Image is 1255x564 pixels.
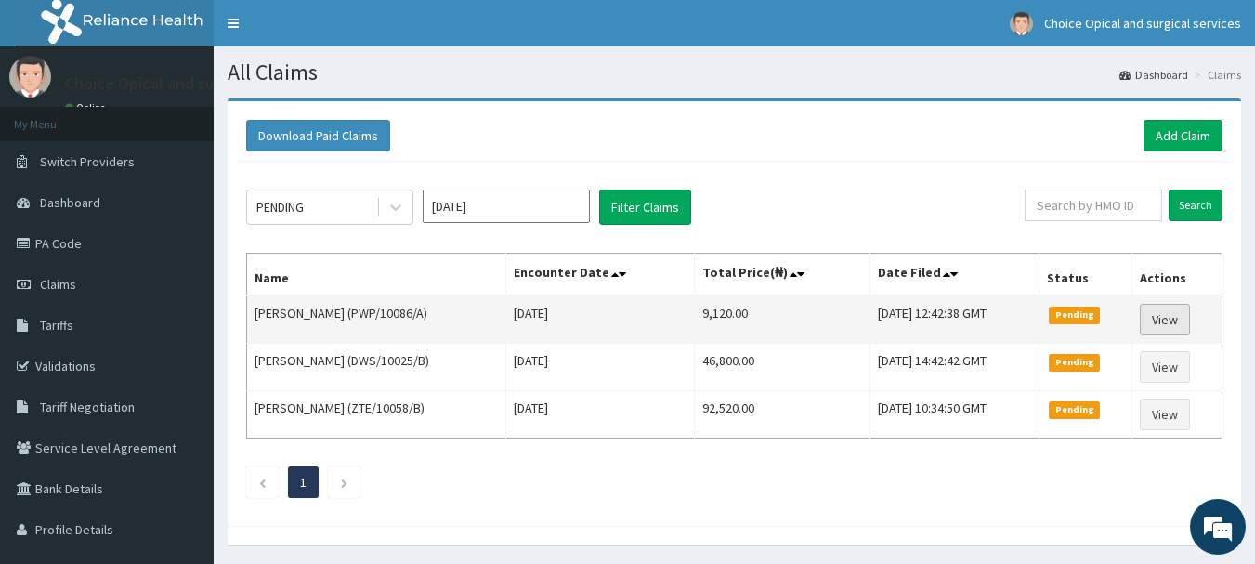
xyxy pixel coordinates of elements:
button: Filter Claims [599,190,691,225]
input: Search by HMO ID [1025,190,1162,221]
img: d_794563401_company_1708531726252_794563401 [34,93,75,139]
textarea: Type your message and hit 'Enter' [9,371,354,436]
a: Online [65,101,110,114]
td: [DATE] [505,295,695,344]
span: Choice Opical and surgical services [1044,15,1241,32]
span: Pending [1049,307,1100,323]
th: Actions [1132,254,1222,296]
td: [PERSON_NAME] (PWP/10086/A) [247,295,506,344]
div: Minimize live chat window [305,9,349,54]
div: PENDING [256,198,304,216]
th: Status [1039,254,1132,296]
td: [PERSON_NAME] (ZTE/10058/B) [247,391,506,439]
td: 46,800.00 [695,344,870,391]
input: Search [1169,190,1222,221]
a: View [1140,351,1190,383]
a: View [1140,304,1190,335]
span: Switch Providers [40,153,135,170]
img: User Image [1010,12,1033,35]
a: Next page [340,474,348,491]
th: Encounter Date [505,254,695,296]
span: Claims [40,276,76,293]
td: [DATE] 14:42:42 GMT [870,344,1039,391]
li: Claims [1190,67,1241,83]
td: [DATE] 10:34:50 GMT [870,391,1039,439]
td: [DATE] [505,344,695,391]
p: Choice Opical and surgical services [65,75,317,92]
h1: All Claims [228,60,1241,85]
span: We're online! [108,165,256,353]
td: 9,120.00 [695,295,870,344]
img: User Image [9,56,51,98]
th: Date Filed [870,254,1039,296]
span: Tariff Negotiation [40,399,135,415]
input: Select Month and Year [423,190,590,223]
a: Dashboard [1119,67,1188,83]
button: Download Paid Claims [246,120,390,151]
span: Dashboard [40,194,100,211]
span: Tariffs [40,317,73,334]
td: [PERSON_NAME] (DWS/10025/B) [247,344,506,391]
td: [DATE] [505,391,695,439]
a: Previous page [258,474,267,491]
th: Name [247,254,506,296]
a: Page 1 is your current page [300,474,307,491]
span: Pending [1049,401,1100,418]
a: View [1140,399,1190,430]
div: Chat with us now [97,104,312,128]
td: [DATE] 12:42:38 GMT [870,295,1039,344]
th: Total Price(₦) [695,254,870,296]
span: Pending [1049,354,1100,371]
a: Add Claim [1144,120,1222,151]
td: 92,520.00 [695,391,870,439]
